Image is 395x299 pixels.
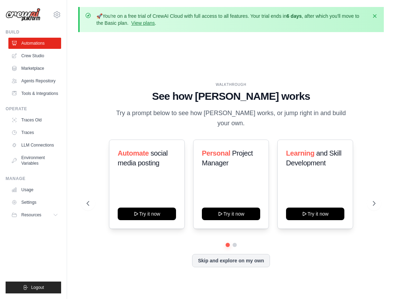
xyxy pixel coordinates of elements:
[8,197,61,208] a: Settings
[286,149,314,157] span: Learning
[8,114,61,126] a: Traces Old
[6,106,61,112] div: Operate
[96,13,102,19] strong: 🚀
[8,63,61,74] a: Marketplace
[202,149,253,167] span: Project Manager
[8,38,61,49] a: Automations
[6,176,61,181] div: Manage
[87,90,375,103] h1: See how [PERSON_NAME] works
[286,208,344,220] button: Try it now
[6,282,61,293] button: Logout
[8,50,61,61] a: Crew Studio
[96,13,367,27] p: You're on a free trial of CrewAI Cloud with full access to all features. Your trial ends in , aft...
[8,152,61,169] a: Environment Variables
[8,184,61,195] a: Usage
[131,20,155,26] a: View plans
[286,13,302,19] strong: 6 days
[202,149,230,157] span: Personal
[6,8,41,22] img: Logo
[8,140,61,151] a: LLM Connections
[21,212,41,218] span: Resources
[114,108,349,129] p: Try a prompt below to see how [PERSON_NAME] works, or jump right in and build your own.
[202,208,260,220] button: Try it now
[8,209,61,220] button: Resources
[8,127,61,138] a: Traces
[118,149,149,157] span: Automate
[6,29,61,35] div: Build
[31,285,44,290] span: Logout
[118,208,176,220] button: Try it now
[8,75,61,87] a: Agents Repository
[8,88,61,99] a: Tools & Integrations
[87,82,375,87] div: WALKTHROUGH
[192,254,270,267] button: Skip and explore on my own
